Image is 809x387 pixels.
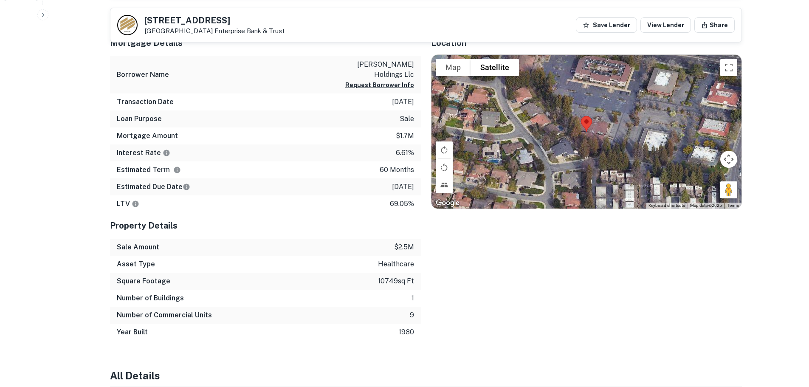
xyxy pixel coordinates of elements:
button: Drag Pegman onto the map to open Street View [720,181,737,198]
p: [DATE] [392,182,414,192]
button: Show satellite imagery [471,59,519,76]
h6: Number of Buildings [117,293,184,303]
span: Map data ©2025 [690,203,722,208]
h6: LTV [117,199,139,209]
h4: All Details [110,368,742,383]
svg: Term is based on a standard schedule for this type of loan. [173,166,181,174]
iframe: Chat Widget [767,319,809,360]
h6: Transaction Date [117,97,174,107]
button: Show street map [436,59,471,76]
h6: Mortgage Amount [117,131,178,141]
svg: The interest rates displayed on the website are for informational purposes only and may be report... [163,149,170,157]
p: sale [400,114,414,124]
p: [GEOGRAPHIC_DATA] [144,27,285,35]
h6: Estimated Due Date [117,182,190,192]
h6: Number of Commercial Units [117,310,212,320]
button: Rotate map clockwise [436,141,453,158]
h6: Asset Type [117,259,155,269]
a: Enterprise Bank & Trust [214,27,285,34]
a: Open this area in Google Maps (opens a new window) [434,198,462,209]
h5: Property Details [110,219,421,232]
img: Google [434,198,462,209]
h6: Borrower Name [117,70,169,80]
p: 10749 sq ft [378,276,414,286]
svg: Estimate is based on a standard schedule for this type of loan. [183,183,190,191]
button: Keyboard shortcuts [648,203,685,209]
a: View Lender [640,17,691,33]
p: 9 [410,310,414,320]
a: Terms (opens in new tab) [727,203,739,208]
p: 60 months [380,165,414,175]
h6: Loan Purpose [117,114,162,124]
p: $2.5m [394,242,414,252]
h5: [STREET_ADDRESS] [144,16,285,25]
button: Toggle fullscreen view [720,59,737,76]
h6: Sale Amount [117,242,159,252]
h5: Mortgage Details [110,37,421,49]
p: 6.61% [396,148,414,158]
button: Rotate map counterclockwise [436,159,453,176]
h6: Year Built [117,327,148,337]
p: $1.7m [396,131,414,141]
p: [DATE] [392,97,414,107]
button: Tilt map [436,176,453,193]
svg: LTVs displayed on the website are for informational purposes only and may be reported incorrectly... [132,200,139,208]
h6: Square Footage [117,276,170,286]
p: healthcare [378,259,414,269]
p: 1980 [399,327,414,337]
button: Request Borrower Info [345,80,414,90]
button: Share [694,17,735,33]
button: Save Lender [576,17,637,33]
button: Map camera controls [720,151,737,168]
h5: Location [431,37,742,49]
p: 1 [412,293,414,303]
p: [PERSON_NAME] holdings llc [338,59,414,80]
h6: Estimated Term [117,165,181,175]
h6: Interest Rate [117,148,170,158]
p: 69.05% [390,199,414,209]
